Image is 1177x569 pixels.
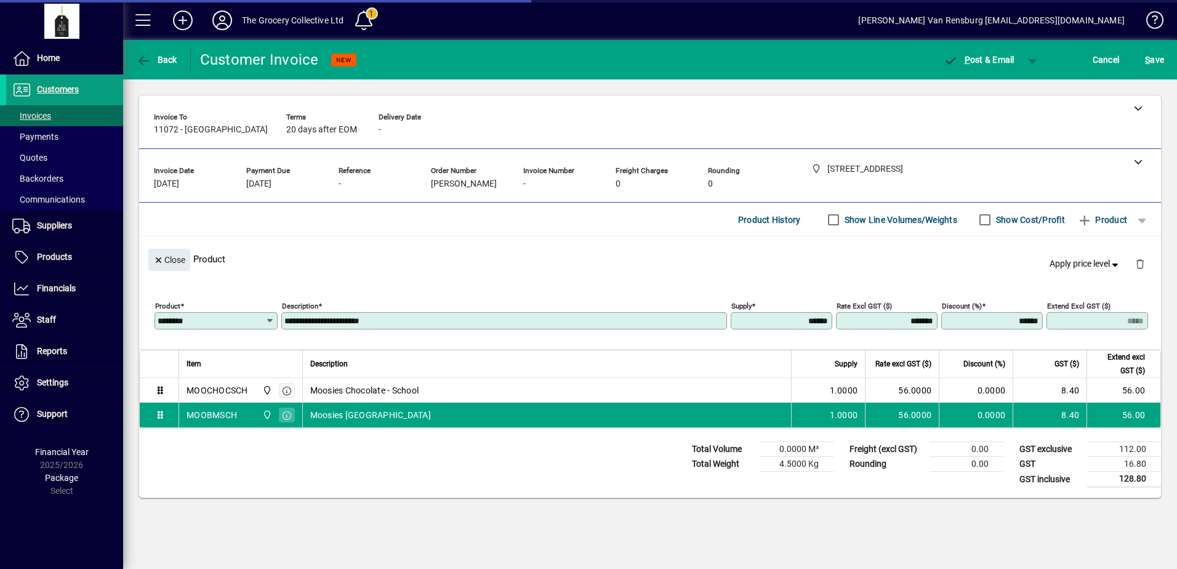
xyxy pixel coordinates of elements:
label: Show Line Volumes/Weights [842,214,957,226]
span: 0 [708,179,713,189]
span: Apply price level [1050,257,1121,270]
td: 0.0000 M³ [760,442,834,457]
span: Back [136,55,177,65]
a: Products [6,242,123,273]
span: 4/75 Apollo Drive [259,384,273,397]
span: Supply [835,357,858,371]
div: [PERSON_NAME] Van Rensburg [EMAIL_ADDRESS][DOMAIN_NAME] [858,10,1125,30]
span: Discount (%) [963,357,1005,371]
label: Show Cost/Profit [994,214,1065,226]
span: Home [37,53,60,63]
td: 56.00 [1087,403,1160,427]
app-page-header-button: Delete [1125,258,1155,269]
span: 1.0000 [830,409,858,421]
td: 0.0000 [939,378,1013,403]
mat-label: Discount (%) [942,302,982,310]
span: Extend excl GST ($) [1095,350,1145,377]
span: Communications [12,195,85,204]
div: Customer Invoice [200,50,319,70]
button: Back [133,49,180,71]
mat-label: Supply [731,302,752,310]
span: Product [1077,210,1127,230]
span: S [1145,55,1150,65]
span: Products [37,252,72,262]
span: GST ($) [1054,357,1079,371]
mat-label: Extend excl GST ($) [1047,302,1111,310]
span: Rate excl GST ($) [875,357,931,371]
span: Package [45,473,78,483]
span: Reports [37,346,67,356]
td: 112.00 [1087,442,1161,457]
span: Suppliers [37,220,72,230]
div: The Grocery Collective Ltd [242,10,344,30]
td: 56.00 [1087,378,1160,403]
span: ave [1145,50,1164,70]
button: Post & Email [937,49,1021,71]
a: Reports [6,336,123,367]
td: 0.00 [930,442,1003,457]
span: 20 days after EOM [286,125,357,135]
button: Delete [1125,249,1155,278]
span: Product History [738,210,801,230]
span: 11072 - [GEOGRAPHIC_DATA] [154,125,268,135]
a: Staff [6,305,123,336]
span: - [379,125,381,135]
td: 0.00 [930,457,1003,472]
span: 4/75 Apollo Drive [259,408,273,422]
span: Settings [37,377,68,387]
div: 56.0000 [873,409,931,421]
span: [PERSON_NAME] [431,179,497,189]
button: Save [1142,49,1167,71]
span: Quotes [12,153,47,163]
span: Moosies [GEOGRAPHIC_DATA] [310,409,431,421]
mat-label: Product [155,302,180,310]
mat-label: Rate excl GST ($) [837,302,892,310]
button: Product [1071,209,1133,231]
td: 16.80 [1087,457,1161,472]
td: 0.0000 [939,403,1013,427]
span: Description [310,357,348,371]
span: [DATE] [246,179,271,189]
a: Invoices [6,105,123,126]
button: Product History [733,209,806,231]
td: Freight (excl GST) [843,442,930,457]
mat-label: Description [282,302,318,310]
td: 8.40 [1013,378,1087,403]
span: Moosies Chocolate - School [310,384,419,397]
td: 128.80 [1087,472,1161,487]
td: GST exclusive [1013,442,1087,457]
span: NEW [336,56,351,64]
span: 0 [616,179,621,189]
button: Close [148,249,190,271]
span: Backorders [12,174,63,184]
div: MOOCHOCSCH [187,384,248,397]
div: Product [139,236,1161,281]
button: Add [163,9,203,31]
span: Support [37,409,68,419]
a: Communications [6,189,123,210]
a: Quotes [6,147,123,168]
span: Invoices [12,111,51,121]
span: ost & Email [943,55,1014,65]
a: Financials [6,273,123,304]
span: 1.0000 [830,384,858,397]
span: Item [187,357,201,371]
app-page-header-button: Back [123,49,191,71]
span: Staff [37,315,56,325]
td: 8.40 [1013,403,1087,427]
a: Settings [6,368,123,398]
a: Backorders [6,168,123,189]
span: Financials [37,283,76,293]
span: - [523,179,526,189]
span: Customers [37,84,79,94]
a: Support [6,399,123,430]
td: 4.5000 Kg [760,457,834,472]
td: GST inclusive [1013,472,1087,487]
button: Apply price level [1045,253,1126,275]
span: Cancel [1093,50,1120,70]
span: Close [153,250,185,270]
a: Suppliers [6,211,123,241]
td: GST [1013,457,1087,472]
button: Profile [203,9,242,31]
div: MOOBMSCH [187,409,237,421]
